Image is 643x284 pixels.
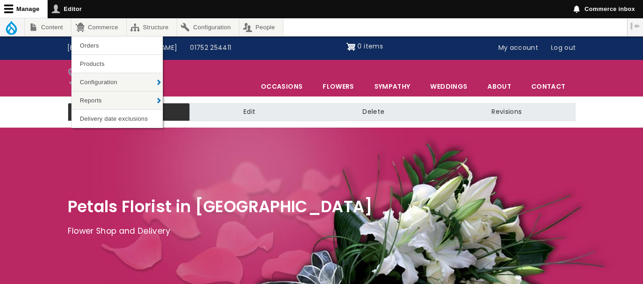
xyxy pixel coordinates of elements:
[72,55,162,73] a: Products
[438,103,575,121] a: Revisions
[25,18,71,36] a: Content
[61,103,583,121] nav: Tabs
[365,77,420,96] a: Sympathy
[357,42,383,51] span: 0 items
[421,77,477,96] span: Weddings
[68,225,576,238] p: Flower Shop and Delivery
[309,103,438,121] a: Delete
[72,37,162,54] a: Orders
[177,18,239,36] a: Configuration
[127,18,177,36] a: Structure
[545,39,582,57] a: Log out
[251,77,312,96] span: Occasions
[478,77,521,96] a: About
[68,62,115,94] img: Home
[72,91,162,109] a: Reports
[72,73,162,91] a: Configuration
[68,103,190,121] a: View
[72,110,162,128] a: Delivery date exclusions
[190,103,309,121] a: Edit
[239,18,283,36] a: People
[627,18,643,34] button: Vertical orientation
[184,39,238,57] a: 01752 254411
[61,39,184,57] a: [EMAIL_ADDRESS][DOMAIN_NAME]
[68,195,373,218] span: Petals Florist in [GEOGRAPHIC_DATA]
[522,77,575,96] a: Contact
[346,39,356,54] img: Shopping cart
[313,77,363,96] a: Flowers
[346,39,383,54] a: Shopping cart 0 items
[492,39,545,57] a: My account
[71,18,126,36] a: Commerce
